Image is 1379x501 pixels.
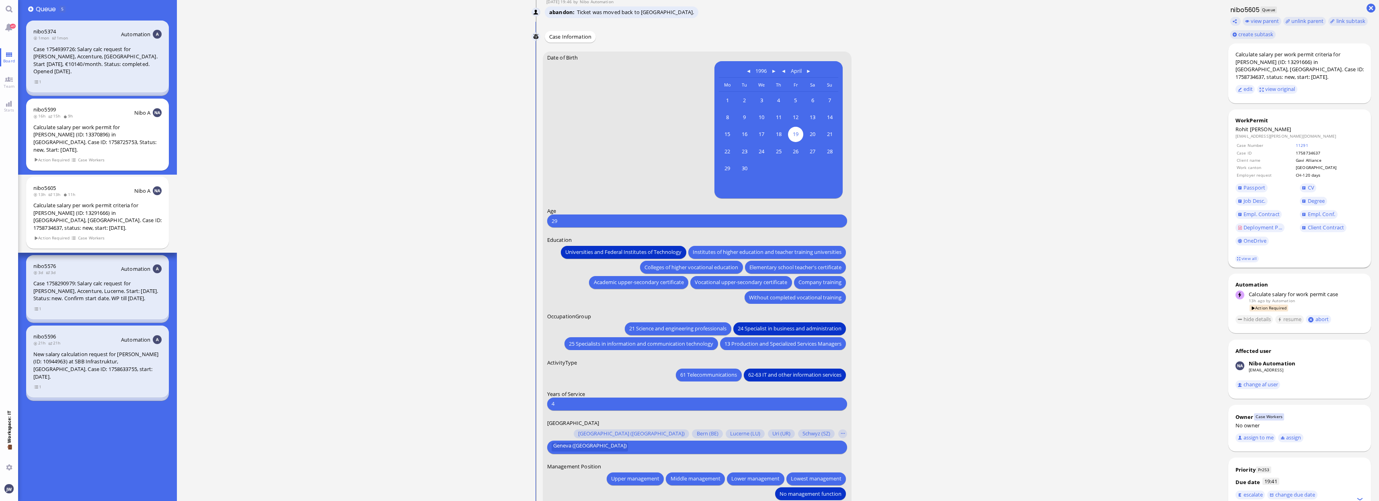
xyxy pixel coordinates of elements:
span: 15 [720,126,735,142]
span: Years of Service [547,390,585,397]
span: 26 [788,144,803,159]
span: Case Workers [78,235,105,241]
span: [GEOGRAPHIC_DATA] ([GEOGRAPHIC_DATA]) [578,431,685,437]
button: April 18, 1996 [770,126,787,142]
img: Nibo Automation [1235,361,1244,370]
button: Universities and Federal Institutes of Technology [561,245,686,258]
button: April 15, 1996 [719,126,736,142]
button: create subtask [1230,30,1276,39]
span: Institutes of higher education and teacher training universities [693,248,841,256]
div: Case 1754939726: Salary calc request for [PERSON_NAME], Accenture, [GEOGRAPHIC_DATA]. Start [DATE... [33,45,162,75]
span: view 1 items [34,305,42,312]
button: Vocational upper-secondary certificate [690,276,792,289]
span: 18 [771,126,786,142]
button: hide details [1235,315,1273,324]
span: Colleges of higher vocational education [644,263,738,271]
a: OneDrive [1235,237,1269,245]
button: April 9, 1996 [736,109,753,126]
img: You [4,484,13,493]
span: We [758,82,765,88]
span: Lower management [731,474,780,483]
a: Passport [1235,183,1268,192]
a: nibo5605 [33,184,56,192]
button: April [788,65,804,75]
div: Nibo Automation [1249,360,1295,367]
span: Case Workers [1254,413,1284,420]
span: 17 [754,126,769,142]
span: Automation [121,336,150,343]
span: Company training [798,278,841,287]
button: change due date [1267,491,1317,499]
span: Automation [121,31,150,38]
span: 1 [720,93,735,108]
span: Nibo A [134,187,151,194]
button: 62-63 IT and other information services [744,368,846,381]
button: Bern (BE) [692,429,722,438]
span: CV [1308,184,1314,191]
span: Sa [810,82,815,88]
button: 25 Specialists in information and communication technology [564,337,718,350]
span: 3d [46,270,58,275]
span: 💼 Workspace: IT [6,443,12,461]
button: Middle management [666,472,724,485]
span: 3d [33,270,46,275]
span: nibo5374 [33,28,56,35]
button: resume [1275,315,1304,324]
div: Priority [1235,466,1256,473]
img: Nibo Automation [532,8,541,17]
button: April 26, 1996 [787,143,804,160]
span: Management Position [547,463,601,470]
td: 1758734637 [1295,150,1363,156]
span: 12 [788,109,803,125]
span: Fr [793,82,797,88]
button: edit [1235,85,1255,94]
div: Due date [1235,478,1260,486]
span: 15h [48,113,63,119]
button: Upper management [606,472,663,485]
span: 11 [771,109,786,125]
span: Without completed vocational training [749,293,841,301]
button: 13 Production and Specialized Services Managers [720,337,846,350]
span: Su [827,82,832,88]
span: 24 [754,144,769,159]
button: abort [1306,315,1331,324]
span: Geneva ([GEOGRAPHIC_DATA]) [553,443,626,452]
span: Case Workers [78,157,105,163]
button: April 21, 1996 [821,126,838,142]
button: April 5, 1996 [787,91,804,108]
span: 1mon [52,35,70,41]
td: Case ID [1236,150,1295,156]
span: 24 Specialist in business and administration [738,324,841,333]
span: Upper management [611,474,659,483]
span: Academic upper-secondary certificate [593,278,683,287]
button: April 22, 1996 [719,143,736,160]
span: Empl. Contract [1244,210,1280,218]
span: Rohit [1235,126,1249,133]
span: 21h [33,340,48,346]
span: 5 [61,6,64,12]
button: April 16, 1996 [736,126,753,142]
span: 10 [754,109,769,125]
button: Lower management [727,472,784,485]
span: Queue [36,4,59,14]
button: 1996 [753,65,769,75]
span: Job Desc. [1244,197,1265,204]
button: Add [28,6,33,12]
a: nibo5596 [33,333,56,340]
span: 5 [788,93,803,108]
img: Aut [153,335,162,344]
a: Empl. Conf. [1300,210,1338,219]
span: Th [776,82,781,88]
span: 9h [63,113,76,119]
span: 13 [805,109,820,125]
span: Queue [1260,6,1277,13]
span: Lowest management [791,474,841,483]
img: Aut [153,264,162,273]
a: 11291 [1296,142,1308,148]
button: April 2, 1996 [736,91,753,108]
span: view 1 items [34,383,42,390]
div: New salary calculation request for [PERSON_NAME] (ID: 10944963) at SBB Infrastruktur, [GEOGRAPHIC... [33,350,162,380]
a: nibo5599 [33,106,56,113]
